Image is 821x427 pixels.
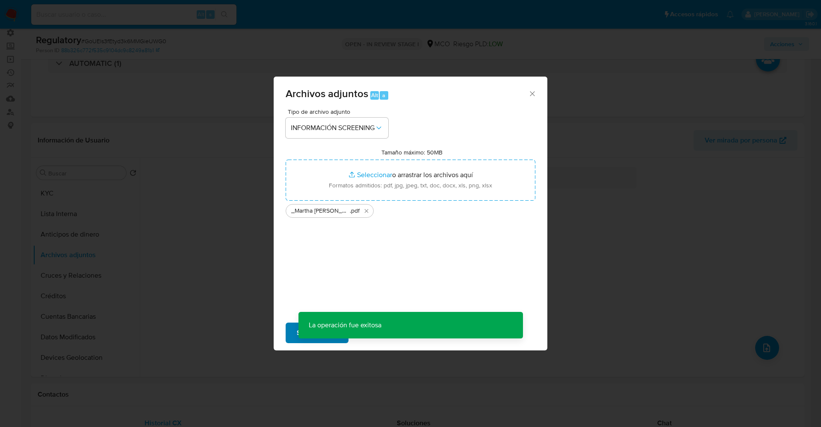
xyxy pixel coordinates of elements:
[291,207,350,215] span: _Martha [PERSON_NAME] Toro_ - Buscar con Google
[291,124,375,132] span: INFORMACIÓN SCREENING
[286,323,348,343] button: Subir archivo
[381,148,443,156] label: Tamaño máximo: 50MB
[298,312,392,338] p: La operación fue exitosa
[286,118,388,138] button: INFORMACIÓN SCREENING
[286,201,535,218] ul: Archivos seleccionados
[297,323,337,342] span: Subir archivo
[371,91,378,99] span: Alt
[382,91,385,99] span: a
[363,323,391,342] span: Cancelar
[528,89,536,97] button: Cerrar
[288,109,390,115] span: Tipo de archivo adjunto
[361,206,372,216] button: Eliminar _Martha Ines Garces Toro_ - Buscar con Google.pdf
[350,207,360,215] span: .pdf
[286,86,368,101] span: Archivos adjuntos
